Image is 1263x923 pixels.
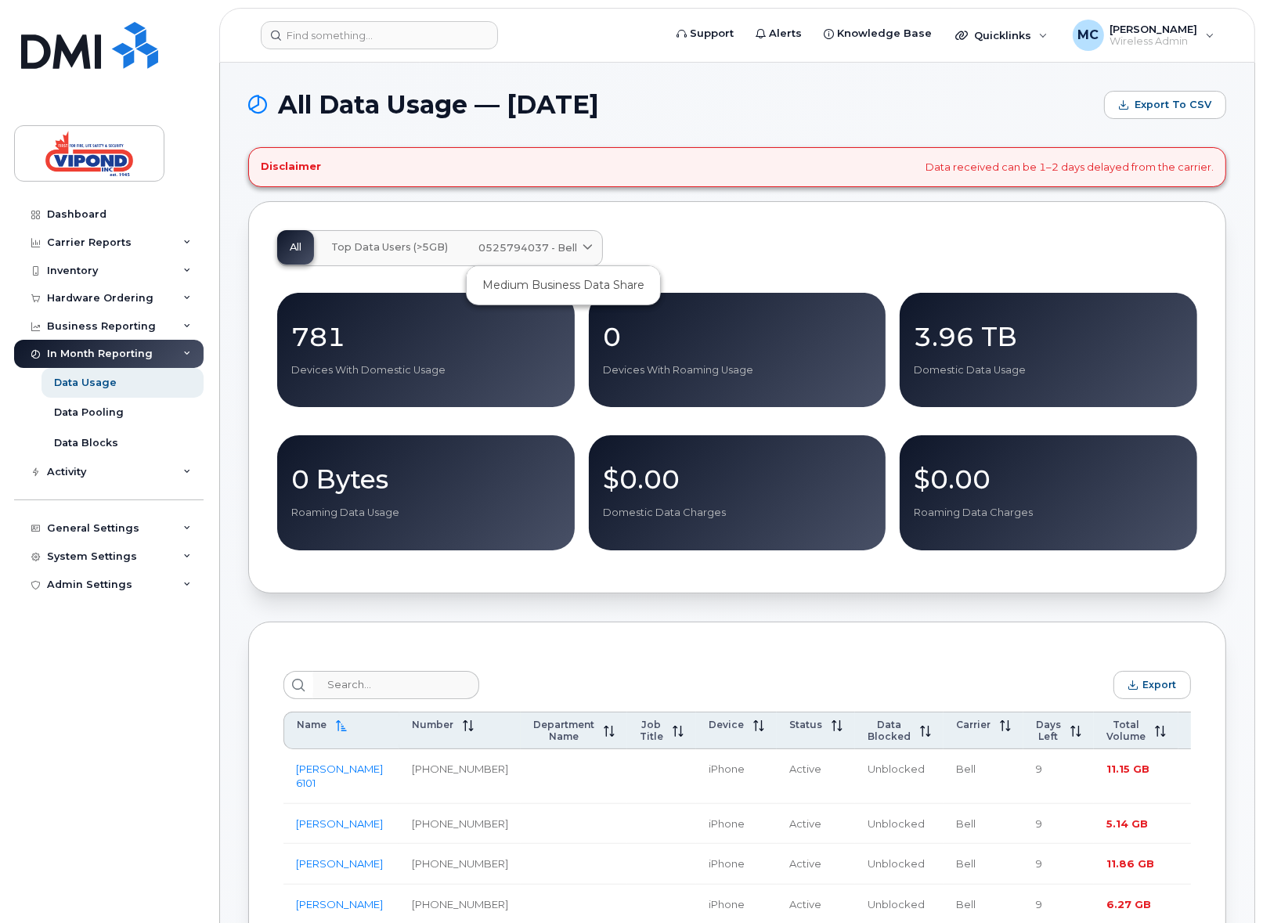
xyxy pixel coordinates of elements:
[944,749,1023,804] td: Bell
[696,844,777,885] td: iPhone
[1106,719,1146,742] span: Total Volume
[1023,749,1094,804] td: 9
[478,240,577,255] span: 0525794037 - Bell
[855,749,944,804] td: Unblocked
[914,506,1183,520] p: Roaming Data Charges
[1106,817,1148,830] span: 5.14 GB
[1036,719,1061,742] span: Days Left
[696,749,777,804] td: iPhone
[261,160,321,173] h4: Disclaimer
[291,506,561,520] p: Roaming Data Usage
[914,363,1183,377] p: Domestic Data Usage
[1113,671,1191,699] button: Export
[470,272,657,298] div: Medium Business Data Share
[533,719,594,742] span: Department Name
[603,465,872,493] p: $0.00
[399,804,521,845] td: [PHONE_NUMBER]
[1023,844,1094,885] td: 9
[1178,749,1248,804] td: $0.00
[399,844,521,885] td: [PHONE_NUMBER]
[603,323,872,351] p: 0
[278,93,599,117] span: All Data Usage — [DATE]
[696,804,777,845] td: iPhone
[1178,804,1248,845] td: $0.00
[248,147,1226,187] div: Data received can be 1–2 days delayed from the carrier.
[291,465,561,493] p: 0 Bytes
[855,844,944,885] td: Unblocked
[855,804,944,845] td: Unblocked
[944,844,1023,885] td: Bell
[412,719,453,730] span: Number
[956,719,991,730] span: Carrier
[313,671,479,699] input: Search...
[297,719,327,730] span: Name
[291,363,561,377] p: Devices With Domestic Usage
[944,804,1023,845] td: Bell
[296,817,383,830] a: [PERSON_NAME]
[914,465,1183,493] p: $0.00
[1135,98,1211,112] span: Export to CSV
[1106,763,1149,775] span: 11.15 GB
[1142,679,1176,690] span: Export
[1106,898,1151,910] span: 6.27 GB
[1106,857,1154,870] span: 11.86 GB
[868,719,911,742] span: Data Blocked
[466,231,602,265] a: 0525794037 - Bell
[709,719,744,730] span: Device
[291,323,561,351] p: 781
[914,323,1183,351] p: 3.96 TB
[1178,844,1248,885] td: $0.00
[296,857,383,870] a: [PERSON_NAME]
[640,719,663,742] span: Job Title
[399,749,521,804] td: [PHONE_NUMBER]
[482,277,644,294] span: Medium Business Data Share
[777,844,855,885] td: Active
[296,898,383,910] a: [PERSON_NAME]
[603,363,872,377] p: Devices With Roaming Usage
[1023,804,1094,845] td: 9
[777,749,855,804] td: Active
[603,506,872,520] p: Domestic Data Charges
[777,804,855,845] td: Active
[1104,91,1226,119] button: Export to CSV
[331,241,448,254] span: Top Data Users (>5GB)
[296,763,383,790] a: [PERSON_NAME] 6101
[789,719,822,730] span: Status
